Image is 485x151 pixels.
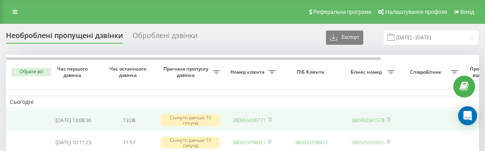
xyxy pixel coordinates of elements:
[161,137,220,149] div: Скинуто раніше 10 секунд
[351,117,385,124] a: 380950341578
[458,106,477,125] div: Open Intercom Messenger
[101,110,157,131] td: 13:08
[161,114,220,126] div: Скинуто раніше 10 секунд
[232,117,266,124] a: 380955606771
[107,66,150,78] span: Час останнього дзвінка
[326,31,363,45] button: Експорт
[6,31,123,44] div: Необроблені пропущені дзвінки
[347,69,387,75] span: Бізнес номер
[161,66,213,78] span: Причина пропуску дзвінка
[295,139,328,146] a: 380933798911
[403,69,451,75] span: Співробітник
[12,68,51,76] button: Обрати всі
[132,31,197,44] div: Оброблені дзвінки
[228,69,268,75] span: Номер клієнта
[52,66,95,78] span: Час першого дзвінка
[351,139,385,146] a: 380505055955
[460,9,474,15] span: Вихід
[313,9,372,15] span: Реферальна програма
[232,139,266,146] a: 380933798911
[46,110,101,131] td: [DATE] 13:08:36
[385,9,447,15] span: Налаштування профілю
[286,69,336,75] span: ПІБ Клієнта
